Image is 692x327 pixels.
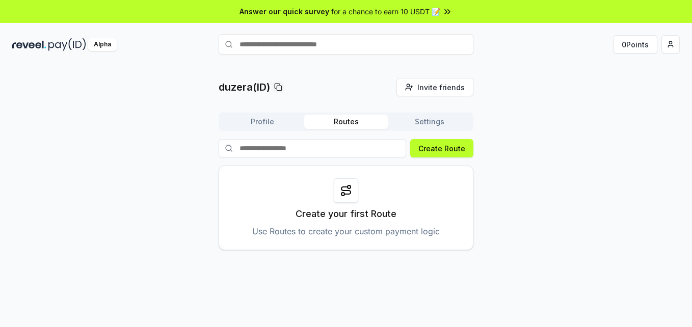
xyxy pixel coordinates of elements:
img: reveel_dark [12,38,46,51]
button: 0Points [613,35,657,53]
div: Alpha [88,38,117,51]
span: Invite friends [417,82,465,93]
button: Routes [304,115,388,129]
span: Answer our quick survey [239,6,329,17]
button: Create Route [410,139,473,157]
p: duzera(ID) [219,80,270,94]
p: Use Routes to create your custom payment logic [252,225,440,237]
button: Invite friends [396,78,473,96]
p: Create your first Route [296,207,396,221]
button: Profile [221,115,304,129]
button: Settings [388,115,471,129]
span: for a chance to earn 10 USDT 📝 [331,6,440,17]
img: pay_id [48,38,86,51]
